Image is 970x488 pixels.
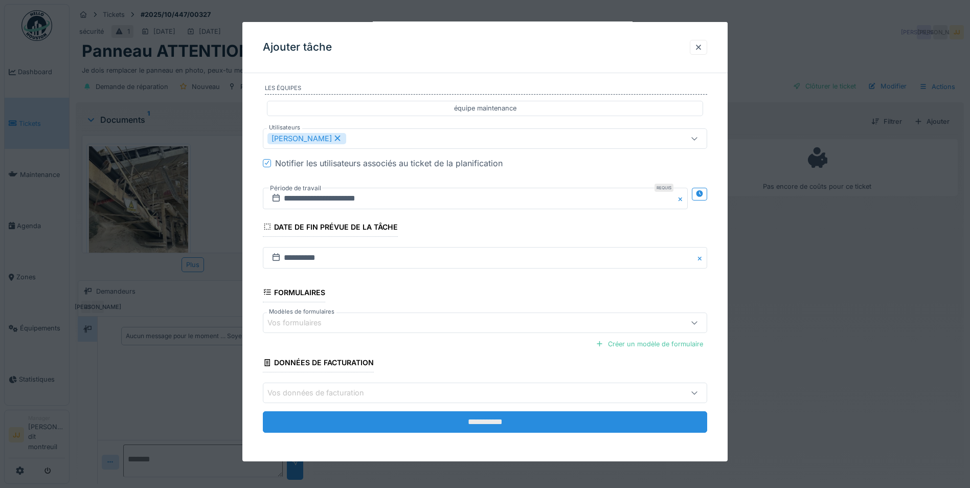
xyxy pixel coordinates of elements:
[263,41,332,54] h3: Ajouter tâche
[655,183,673,191] div: Requis
[592,337,707,351] div: Créer un modèle de formulaire
[267,387,378,398] div: Vos données de facturation
[267,307,336,316] label: Modèles de formulaires
[696,247,707,269] button: Close
[265,84,707,95] label: Les équipes
[454,103,516,113] div: équipe maintenance
[263,355,374,372] div: Données de facturation
[269,182,322,193] label: Période de travail
[267,317,336,328] div: Vos formulaires
[263,285,325,302] div: Formulaires
[275,157,503,169] div: Notifier les utilisateurs associés au ticket de la planification
[267,123,302,131] label: Utilisateurs
[263,219,398,236] div: Date de fin prévue de la tâche
[676,187,688,209] button: Close
[267,132,346,144] div: [PERSON_NAME]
